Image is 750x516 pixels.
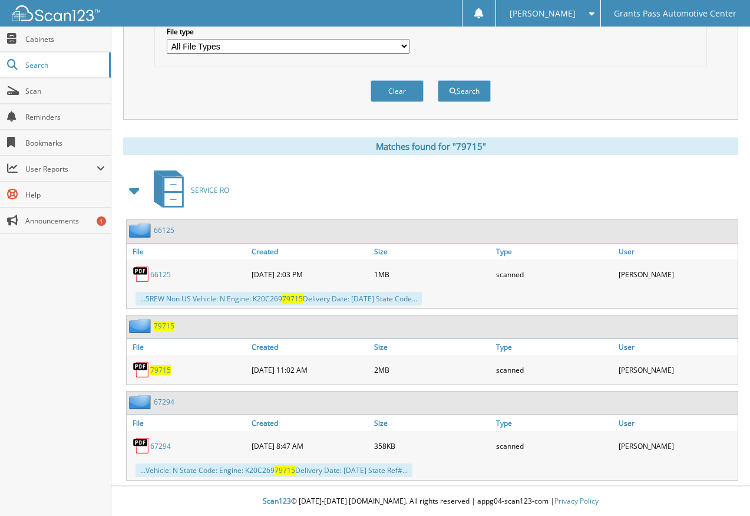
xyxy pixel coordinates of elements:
div: scanned [493,358,615,382]
div: 2MB [371,358,493,382]
div: ...Vehicle: N State Code: Engine: K20C269 Delivery Date: [DATE] State Ref#... [136,464,412,477]
a: Size [371,415,493,431]
a: Size [371,244,493,259]
a: 79715 [150,365,171,375]
span: Cabinets [25,34,105,44]
button: Search [438,80,491,102]
a: Created [249,244,371,259]
div: 1MB [371,262,493,286]
img: PDF.png [133,265,150,283]
span: Search [25,60,103,70]
span: Bookmarks [25,138,105,148]
a: Created [249,415,371,431]
span: 79715 [275,465,295,475]
span: Scan [25,86,105,96]
span: [PERSON_NAME] [510,10,576,17]
img: scan123-logo-white.svg [12,5,100,21]
a: 67294 [150,441,171,451]
div: 358KB [371,434,493,458]
img: folder2.png [129,395,154,409]
div: [PERSON_NAME] [616,262,738,286]
img: PDF.png [133,361,150,379]
span: SERVICE RO [191,185,229,195]
a: Type [493,244,615,259]
label: File type [167,27,409,37]
img: folder2.png [129,223,154,238]
a: Size [371,339,493,355]
a: Privacy Policy [554,496,599,506]
a: 67294 [154,397,174,407]
a: 66125 [154,225,174,235]
a: User [616,244,738,259]
a: File [127,415,249,431]
img: PDF.png [133,437,150,455]
a: File [127,339,249,355]
span: Help [25,190,105,200]
div: [DATE] 8:47 AM [249,434,371,458]
a: SERVICE RO [147,167,229,213]
img: folder2.png [129,318,154,333]
a: Created [249,339,371,355]
span: Announcements [25,216,105,226]
a: 66125 [150,269,171,280]
div: [PERSON_NAME] [616,358,738,382]
a: User [616,339,738,355]
a: 79715 [154,321,174,331]
span: Grants Pass Automotive Center [614,10,736,17]
div: [DATE] 2:03 PM [249,262,371,286]
span: Reminders [25,112,105,122]
button: Clear [371,80,424,102]
a: File [127,244,249,259]
iframe: Chat Widget [691,459,750,516]
span: User Reports [25,164,97,174]
div: 1 [97,216,106,226]
span: 79715 [282,294,303,304]
div: [PERSON_NAME] [616,434,738,458]
div: [DATE] 11:02 AM [249,358,371,382]
a: User [616,415,738,431]
a: Type [493,415,615,431]
span: Scan123 [263,496,291,506]
a: Type [493,339,615,355]
div: scanned [493,262,615,286]
div: ...5REW Non US Vehicle: N Engine: K20C269 Delivery Date: [DATE] State Code... [136,292,422,305]
div: scanned [493,434,615,458]
div: Matches found for "79715" [123,137,738,155]
div: © [DATE]-[DATE] [DOMAIN_NAME]. All rights reserved | appg04-scan123-com | [111,487,750,516]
